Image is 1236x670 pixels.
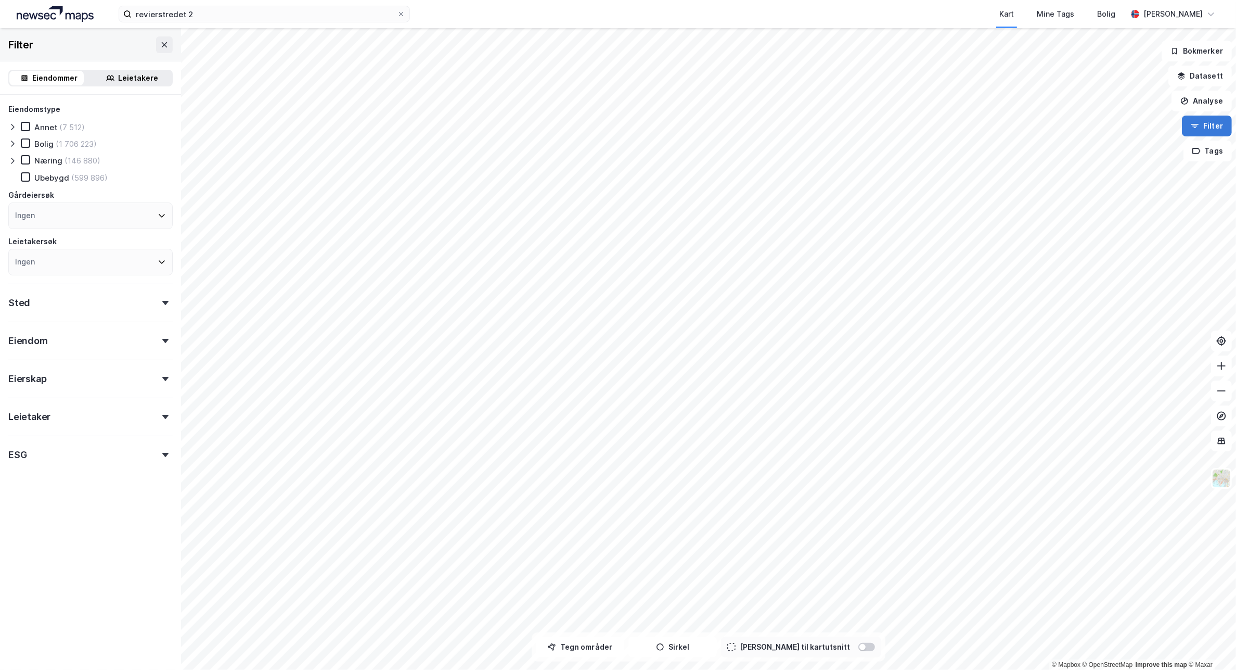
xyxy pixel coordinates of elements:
div: (146 880) [65,156,100,166]
input: Søk på adresse, matrikkel, gårdeiere, leietakere eller personer [132,6,397,22]
div: Ingen [15,209,35,222]
button: Tegn områder [536,637,624,658]
div: Eiendomstype [8,103,60,116]
div: Ingen [15,256,35,268]
div: (1 706 223) [56,139,97,149]
div: (7 512) [59,122,85,132]
button: Analyse [1171,91,1232,111]
button: Filter [1182,116,1232,136]
div: Kontrollprogram for chat [1184,620,1236,670]
a: Improve this map [1136,661,1187,668]
button: Tags [1183,141,1232,161]
div: ESG [8,449,27,461]
div: Leietakere [119,72,159,84]
div: Ubebygd [34,173,69,183]
div: Leietaker [8,411,50,423]
div: Leietakersøk [8,235,57,248]
a: Mapbox [1052,661,1080,668]
div: [PERSON_NAME] [1143,8,1203,20]
div: Bolig [34,139,54,149]
div: Sted [8,297,30,309]
div: Gårdeiersøk [8,189,54,201]
div: Bolig [1097,8,1115,20]
iframe: Chat Widget [1184,620,1236,670]
div: Filter [8,36,33,53]
div: [PERSON_NAME] til kartutsnitt [740,641,850,653]
button: Bokmerker [1162,41,1232,61]
div: Mine Tags [1037,8,1074,20]
div: (599 896) [71,173,108,183]
button: Datasett [1168,66,1232,86]
button: Sirkel [628,637,717,658]
div: Annet [34,122,57,132]
div: Eiendom [8,335,48,347]
div: Eiendommer [33,72,78,84]
div: Eierskap [8,373,46,385]
div: Næring [34,156,62,166]
img: Z [1212,469,1231,488]
img: logo.a4113a55bc3d86da70a041830d287a7e.svg [17,6,94,22]
a: OpenStreetMap [1083,661,1133,668]
div: Kart [999,8,1014,20]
